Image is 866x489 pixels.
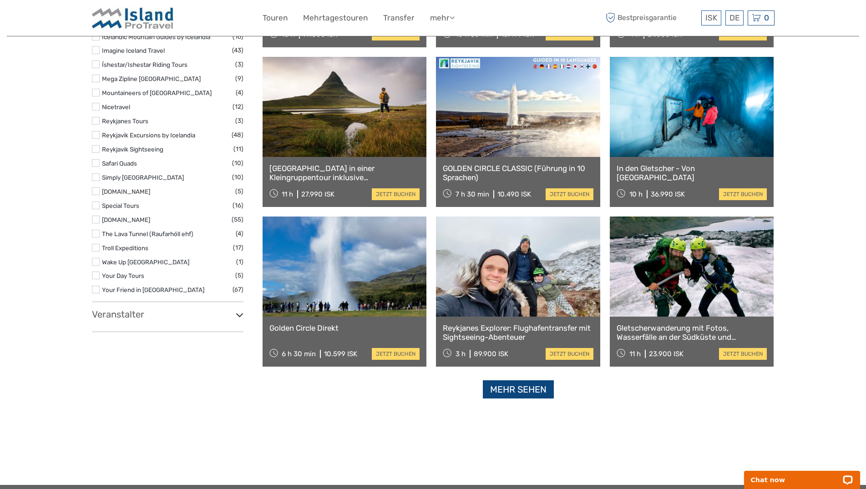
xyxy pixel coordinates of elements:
[232,172,243,182] span: (10)
[372,348,420,360] a: jetzt buchen
[233,284,243,295] span: (67)
[102,258,189,266] a: Wake Up [GEOGRAPHIC_DATA]
[102,244,148,252] a: Troll Expeditions
[102,216,150,223] a: [DOMAIN_NAME]
[232,130,243,140] span: (48)
[233,31,243,42] span: (16)
[443,323,593,342] a: Reykjanes Explorer: Flughafentransfer mit Sightseeing-Abenteuer
[282,190,293,198] span: 11 h
[763,13,770,22] span: 0
[705,13,717,22] span: ISK
[725,10,744,25] div: DE
[324,350,357,358] div: 10.599 ISK
[233,101,243,112] span: (12)
[474,350,508,358] div: 89.900 ISK
[102,33,210,40] a: Icelandic Mountain Guides by Icelandia
[235,116,243,126] span: (3)
[102,131,195,139] a: Reykjavik Excursions by Icelandia
[102,188,150,195] a: [DOMAIN_NAME]
[604,10,699,25] span: Bestpreisgarantie
[546,348,593,360] a: jetzt buchen
[269,164,420,182] a: [GEOGRAPHIC_DATA] in einer Kleingruppentour inklusive hausgemachtem [GEOGRAPHIC_DATA]
[303,30,337,39] div: 77.800 ISK
[102,89,212,96] a: Mountaineers of [GEOGRAPHIC_DATA]
[383,11,415,25] a: Transfer
[629,350,641,358] span: 11 h
[233,242,243,253] span: (17)
[497,190,531,198] div: 10.490 ISK
[236,257,243,267] span: (1)
[102,160,137,167] a: Safari Quads
[456,350,466,358] span: 3 h
[629,30,639,39] span: 4 h
[235,73,243,84] span: (9)
[102,61,187,68] a: Íshestar/Ishestar Riding Tours
[235,186,243,197] span: (5)
[236,87,243,98] span: (4)
[102,174,184,181] a: Simply [GEOGRAPHIC_DATA]
[443,164,593,182] a: GOLDEN CIRCLE CLASSIC (Führung in 10 Sprachen)
[303,11,368,25] a: Mehrtagestouren
[269,323,420,333] a: Golden Circle Direkt
[738,460,866,489] iframe: LiveChat chat widget
[102,286,204,293] a: Your Friend in [GEOGRAPHIC_DATA]
[232,214,243,225] span: (55)
[649,350,684,358] div: 23.900 ISK
[372,188,420,200] a: jetzt buchen
[102,117,148,125] a: Reykjanes Tours
[102,103,130,111] a: Nicetravel
[501,30,534,39] div: 15.499 ISK
[233,144,243,154] span: (11)
[651,190,685,198] div: 36.990 ISK
[629,190,643,198] span: 10 h
[102,230,193,237] a: The Lava Tunnel (Raufarhóll ehf)
[235,270,243,281] span: (5)
[648,30,682,39] div: 21.000 ISK
[282,350,316,358] span: 6 h 30 min
[102,146,163,153] a: Reykjavik Sightseeing
[102,272,144,279] a: Your Day Tours
[617,164,767,182] a: In den Gletscher - Von [GEOGRAPHIC_DATA]
[301,190,334,198] div: 27.990 ISK
[92,309,243,320] h3: Veranstalter
[233,200,243,211] span: (16)
[92,7,174,29] img: Iceland ProTravel
[232,158,243,168] span: (10)
[617,323,767,342] a: Gletscherwanderung mit Fotos, Wasserfälle an der Südküste und schwarzer Sandstrand
[719,188,767,200] a: jetzt buchen
[546,188,593,200] a: jetzt buchen
[102,47,165,54] a: Imagine Iceland Travel
[232,45,243,55] span: (43)
[282,30,295,39] span: 10 h
[430,11,455,25] a: mehr
[719,348,767,360] a: jetzt buchen
[456,190,489,198] span: 7 h 30 min
[235,59,243,70] span: (3)
[483,380,554,399] a: Mehr sehen
[263,11,288,25] a: Touren
[456,30,493,39] span: 10 h 30 min
[102,202,139,209] a: Special Tours
[236,228,243,239] span: (4)
[102,75,201,82] a: Mega Zipline [GEOGRAPHIC_DATA]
